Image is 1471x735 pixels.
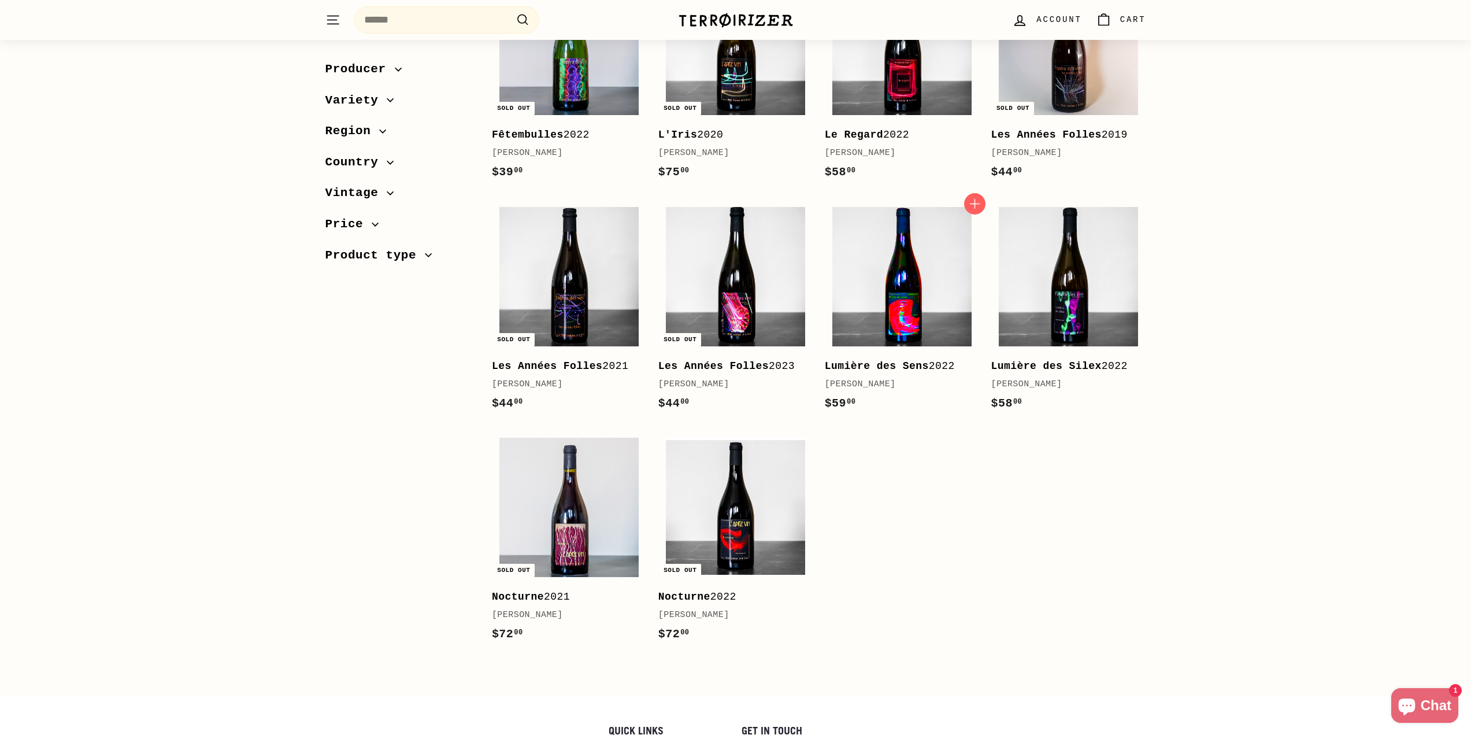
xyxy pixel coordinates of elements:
sup: 00 [680,629,689,637]
sup: 00 [514,398,523,406]
div: Sold out [492,564,535,577]
sup: 00 [680,167,689,175]
div: [PERSON_NAME] [492,378,635,391]
sup: 00 [680,398,689,406]
button: Producer [325,57,473,88]
div: [PERSON_NAME] [991,378,1135,391]
div: [PERSON_NAME] [658,378,802,391]
div: 2021 [492,589,635,605]
b: Les Années Folles [658,360,769,372]
div: [PERSON_NAME] [492,146,635,160]
span: $44 [658,397,690,410]
button: Product type [325,243,473,274]
div: [PERSON_NAME] [825,146,968,160]
b: Nocturne [658,591,710,603]
sup: 00 [1013,167,1022,175]
div: Sold out [659,333,701,346]
a: Lumière des Silex2022[PERSON_NAME] [991,199,1146,424]
div: [PERSON_NAME] [492,608,635,622]
button: Vintage [325,180,473,212]
span: Region [325,121,380,141]
a: Sold out Nocturne2022[PERSON_NAME] [658,430,813,655]
b: L'Iris [658,129,698,141]
span: Variety [325,91,387,110]
span: Account [1036,13,1081,26]
span: $72 [658,627,690,641]
div: Sold out [659,102,701,115]
div: 2022 [492,127,635,143]
span: Price [325,215,372,234]
div: [PERSON_NAME] [658,608,802,622]
a: Account [1005,3,1088,37]
button: Region [325,119,473,150]
span: Vintage [325,183,387,203]
a: Cart [1089,3,1153,37]
b: Les Années Folles [991,129,1102,141]
b: Le Regard [825,129,883,141]
span: $75 [658,165,690,179]
b: Les Années Folles [492,360,602,372]
button: Country [325,150,473,181]
button: Variety [325,88,473,119]
button: Price [325,212,473,243]
a: Sold out Les Années Folles2023[PERSON_NAME] [658,199,813,424]
sup: 00 [514,167,523,175]
span: Country [325,153,387,172]
div: 2022 [825,127,968,143]
div: 2021 [492,358,635,375]
b: Fêtembulles [492,129,564,141]
sup: 00 [1013,398,1022,406]
sup: 00 [847,398,855,406]
span: $58 [825,165,856,179]
span: $44 [492,397,523,410]
div: 2022 [825,358,968,375]
a: Lumière des Sens2022[PERSON_NAME] [825,199,980,424]
span: $72 [492,627,523,641]
a: Sold out Nocturne2021[PERSON_NAME] [492,430,647,655]
span: $39 [492,165,523,179]
sup: 00 [514,629,523,637]
span: Producer [325,60,395,79]
div: [PERSON_NAME] [825,378,968,391]
div: Sold out [659,564,701,577]
span: $58 [991,397,1022,410]
span: $44 [991,165,1022,179]
span: Cart [1120,13,1146,26]
a: Sold out Les Années Folles2021[PERSON_NAME] [492,199,647,424]
div: Sold out [992,102,1034,115]
div: Sold out [492,333,535,346]
div: [PERSON_NAME] [658,146,802,160]
b: Nocturne [492,591,544,603]
div: [PERSON_NAME] [991,146,1135,160]
b: Lumière des Silex [991,360,1102,372]
span: $59 [825,397,856,410]
div: 2022 [658,589,802,605]
div: 2019 [991,127,1135,143]
div: 2020 [658,127,802,143]
div: 2023 [658,358,802,375]
span: Product type [325,246,425,265]
div: 2022 [991,358,1135,375]
sup: 00 [847,167,855,175]
div: Sold out [492,102,535,115]
inbox-online-store-chat: Shopify online store chat [1388,688,1462,726]
b: Lumière des Sens [825,360,929,372]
